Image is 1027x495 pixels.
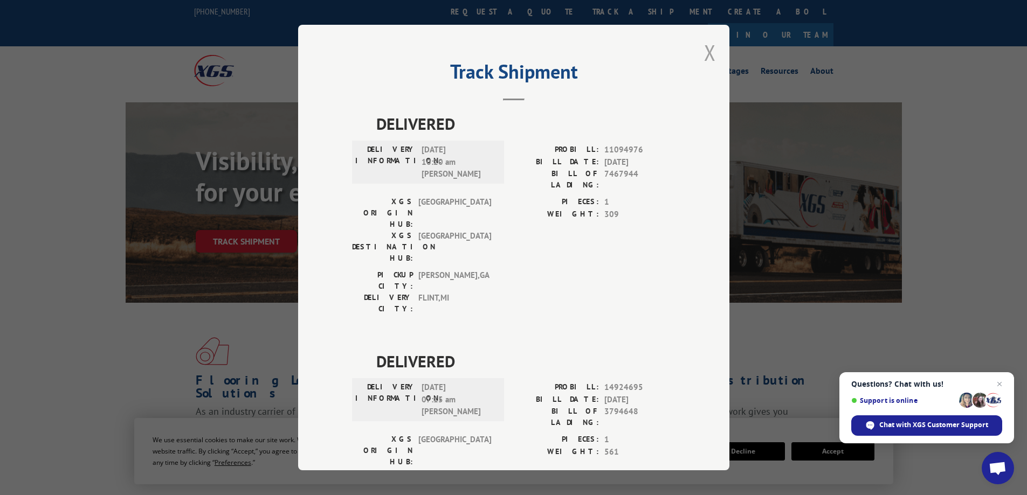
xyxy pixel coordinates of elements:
label: DELIVERY INFORMATION: [355,144,416,180]
button: Close modal [704,38,716,67]
label: BILL DATE: [514,394,599,406]
span: 7467944 [604,168,676,191]
span: Support is online [851,396,955,405]
h2: Track Shipment [352,64,676,85]
span: [GEOGRAPHIC_DATA] [418,196,491,230]
span: 1 [604,196,676,208]
span: 14924695 [604,381,676,394]
label: WEIGHT: [514,446,599,458]
label: WEIGHT: [514,208,599,221]
span: Close chat [993,378,1006,391]
label: XGS ORIGIN HUB: [352,434,413,468]
span: [GEOGRAPHIC_DATA] [418,434,491,468]
span: DELIVERED [376,111,676,136]
span: [DATE] [604,156,676,169]
span: 1 [604,434,676,446]
label: BILL OF LADING: [514,406,599,428]
label: PROBILL: [514,381,599,394]
span: [DATE] [604,394,676,406]
label: DELIVERY CITY: [352,292,413,315]
span: 11094976 [604,144,676,156]
label: DELIVERY INFORMATION: [355,381,416,418]
label: BILL DATE: [514,156,599,169]
span: 309 [604,208,676,221]
label: XGS DESTINATION HUB: [352,230,413,264]
span: DELIVERED [376,349,676,373]
label: PIECES: [514,196,599,208]
div: Chat with XGS Customer Support [851,415,1002,436]
span: FLINT , MI [418,292,491,315]
label: PIECES: [514,434,599,446]
span: Chat with XGS Customer Support [879,420,988,430]
span: [PERSON_NAME] , GA [418,269,491,292]
label: PICKUP CITY: [352,269,413,292]
span: [DATE] 10:20 am [PERSON_NAME] [422,144,494,180]
span: Questions? Chat with us! [851,380,1002,388]
label: XGS ORIGIN HUB: [352,196,413,230]
span: 561 [604,446,676,458]
label: BILL OF LADING: [514,168,599,191]
span: [DATE] 07:15 am [PERSON_NAME] [422,381,494,418]
label: PROBILL: [514,144,599,156]
span: [GEOGRAPHIC_DATA] [418,230,491,264]
span: 3794648 [604,406,676,428]
div: Open chat [982,452,1014,484]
